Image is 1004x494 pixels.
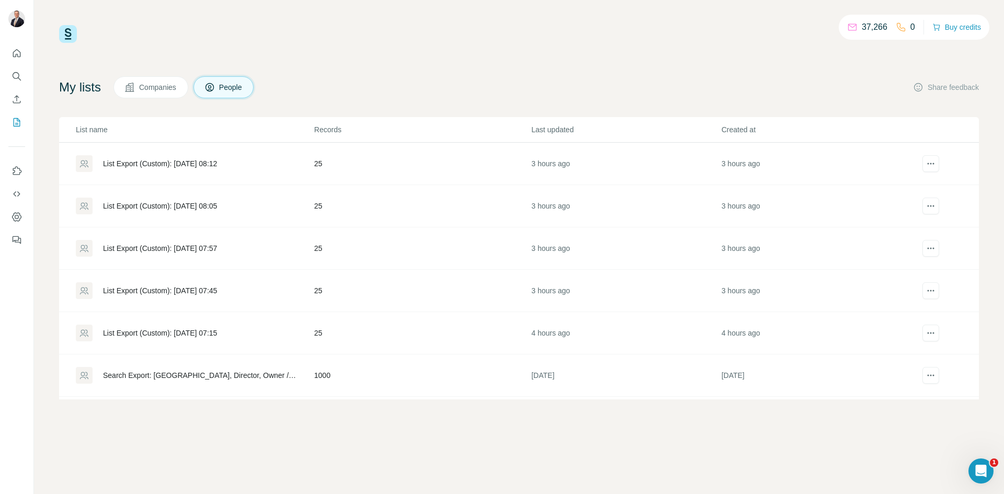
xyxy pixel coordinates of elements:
button: actions [922,367,939,384]
p: 0 [910,21,915,33]
button: Share feedback [913,82,979,93]
button: Enrich CSV [8,90,25,109]
button: actions [922,198,939,214]
td: 1000 [314,354,531,397]
iframe: Intercom live chat [968,458,994,484]
td: 25 [314,185,531,227]
button: actions [922,325,939,341]
img: Avatar [8,10,25,27]
span: 1 [990,458,998,467]
div: Search Export: [GEOGRAPHIC_DATA], Director, Owner / Partner, [GEOGRAPHIC_DATA], Business Consulti... [103,370,296,381]
span: Companies [139,82,177,93]
button: Dashboard [8,208,25,226]
td: 3 hours ago [721,143,911,185]
h4: My lists [59,79,101,96]
td: 3 hours ago [721,270,911,312]
p: Records [314,124,530,135]
div: List Export (Custom): [DATE] 08:05 [103,201,217,211]
td: 1000 [314,397,531,439]
p: Created at [722,124,910,135]
td: [DATE] [531,397,721,439]
td: 3 hours ago [721,227,911,270]
div: List Export (Custom): [DATE] 07:45 [103,285,217,296]
td: 3 hours ago [531,143,721,185]
button: actions [922,282,939,299]
button: Use Surfe on LinkedIn [8,162,25,180]
td: 3 hours ago [721,185,911,227]
td: 25 [314,227,531,270]
td: [DATE] [531,354,721,397]
p: List name [76,124,313,135]
td: 25 [314,143,531,185]
button: actions [922,155,939,172]
img: Surfe Logo [59,25,77,43]
td: 25 [314,312,531,354]
button: actions [922,240,939,257]
p: Last updated [531,124,720,135]
td: 25 [314,270,531,312]
p: 37,266 [862,21,887,33]
button: Quick start [8,44,25,63]
td: 4 hours ago [721,312,911,354]
button: My lists [8,113,25,132]
button: Buy credits [932,20,981,35]
button: Search [8,67,25,86]
td: 3 hours ago [531,185,721,227]
div: List Export (Custom): [DATE] 08:12 [103,158,217,169]
button: Use Surfe API [8,185,25,203]
button: Feedback [8,231,25,249]
td: 3 hours ago [531,227,721,270]
td: 3 hours ago [531,270,721,312]
td: [DATE] [721,354,911,397]
td: [DATE] [721,397,911,439]
span: People [219,82,243,93]
div: List Export (Custom): [DATE] 07:57 [103,243,217,254]
td: 4 hours ago [531,312,721,354]
div: List Export (Custom): [DATE] 07:15 [103,328,217,338]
